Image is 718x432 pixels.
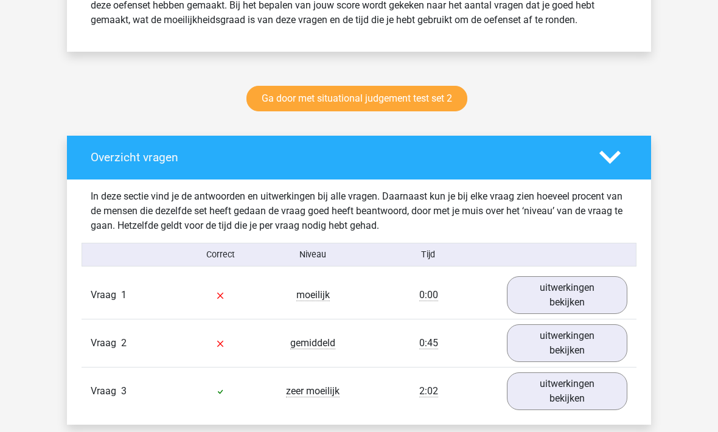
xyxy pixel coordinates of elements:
[286,385,340,397] span: zeer moeilijk
[419,289,438,301] span: 0:00
[82,189,636,233] div: In deze sectie vind je de antwoorden en uitwerkingen bij alle vragen. Daarnaast kun je bij elke v...
[507,324,627,362] a: uitwerkingen bekijken
[121,289,127,301] span: 1
[507,276,627,314] a: uitwerkingen bekijken
[91,336,121,350] span: Vraag
[91,150,581,164] h4: Overzicht vragen
[267,248,359,261] div: Niveau
[91,384,121,399] span: Vraag
[121,337,127,349] span: 2
[246,86,467,111] a: Ga door met situational judgement test set 2
[419,385,438,397] span: 2:02
[121,385,127,397] span: 3
[507,372,627,410] a: uitwerkingen bekijken
[359,248,498,261] div: Tijd
[175,248,267,261] div: Correct
[91,288,121,302] span: Vraag
[290,337,335,349] span: gemiddeld
[419,337,438,349] span: 0:45
[296,289,330,301] span: moeilijk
